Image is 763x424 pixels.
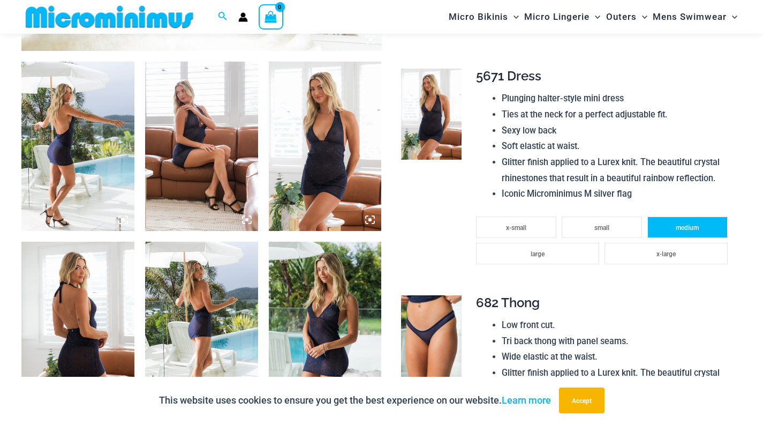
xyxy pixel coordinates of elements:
li: medium [647,217,728,238]
img: Echo Ink 5671 Dress 682 Thong [269,242,382,411]
span: Menu Toggle [637,3,647,31]
li: Tri back thong with panel seams. [502,333,733,349]
span: small [594,224,609,232]
li: Sexy low back [502,123,733,139]
span: x-small [506,224,526,232]
img: Echo Ink 5671 Dress 682 Thong [21,62,134,231]
nav: Site Navigation [444,2,742,32]
img: Echo Ink 682 Thong [401,295,462,386]
a: Micro BikinisMenu ToggleMenu Toggle [446,3,522,31]
a: Account icon link [238,12,248,22]
li: x-small [476,217,556,238]
span: medium [676,224,699,232]
span: Outers [606,3,637,31]
li: Soft elastic at waist. [502,138,733,154]
span: Menu Toggle [590,3,600,31]
a: Search icon link [218,10,228,24]
img: Echo Ink 5671 Dress 682 Thong [401,69,462,159]
li: small [562,217,642,238]
span: Menu Toggle [508,3,519,31]
li: large [476,243,599,264]
li: Glitter finish applied to a Lurex knit. The beautiful crystal rhinestones that result in a beauti... [502,365,733,397]
li: Iconic Microminimus M silver flag [502,186,733,202]
img: Echo Ink 5671 Dress 682 Thong [145,242,258,411]
img: Echo Ink 5671 Dress 682 Thong [269,62,382,231]
li: Wide elastic at the waist. [502,349,733,365]
li: Plunging halter-style mini dress [502,91,733,107]
li: Glitter finish applied to a Lurex knit. The beautiful crystal rhinestones that result in a beauti... [502,154,733,186]
img: MM SHOP LOGO FLAT [21,5,198,29]
span: large [531,250,545,258]
li: x-large [605,243,728,264]
a: OutersMenu ToggleMenu Toggle [603,3,650,31]
span: Mens Swimwear [653,3,727,31]
button: Accept [559,388,605,413]
img: Echo Ink 5671 Dress 682 Thong [21,242,134,411]
a: Learn more [502,395,551,406]
a: Mens SwimwearMenu ToggleMenu Toggle [650,3,740,31]
a: View Shopping Cart, empty [259,4,283,29]
img: Echo Ink 5671 Dress 682 Thong [145,62,258,231]
span: Micro Lingerie [524,3,590,31]
li: Low front cut. [502,317,733,333]
a: Micro LingerieMenu ToggleMenu Toggle [522,3,603,31]
p: This website uses cookies to ensure you get the best experience on our website. [159,392,551,408]
span: Micro Bikinis [449,3,508,31]
span: 682 Thong [476,295,540,310]
span: Menu Toggle [727,3,737,31]
span: x-large [656,250,676,258]
span: 5671 Dress [476,68,541,84]
li: Ties at the neck for a perfect adjustable fit. [502,107,733,123]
